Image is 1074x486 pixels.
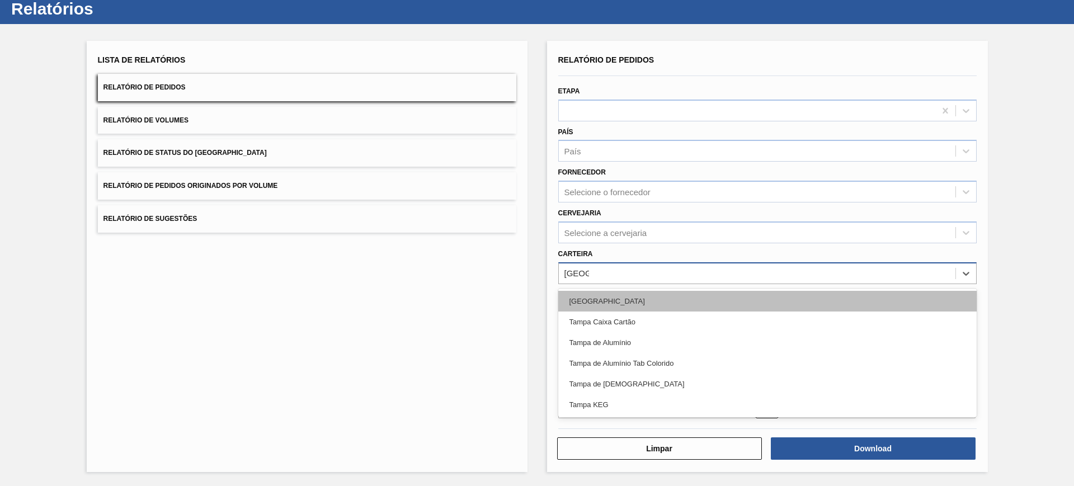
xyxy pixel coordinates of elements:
[564,187,651,197] div: Selecione o fornecedor
[98,172,516,200] button: Relatório de Pedidos Originados por Volume
[558,87,580,95] label: Etapa
[558,55,654,64] span: Relatório de Pedidos
[558,394,977,415] div: Tampa KEG
[103,182,278,190] span: Relatório de Pedidos Originados por Volume
[103,149,267,157] span: Relatório de Status do [GEOGRAPHIC_DATA]
[558,374,977,394] div: Tampa de [DEMOGRAPHIC_DATA]
[98,55,186,64] span: Lista de Relatórios
[771,437,976,460] button: Download
[98,74,516,101] button: Relatório de Pedidos
[558,291,977,312] div: [GEOGRAPHIC_DATA]
[98,139,516,167] button: Relatório de Status do [GEOGRAPHIC_DATA]
[103,83,186,91] span: Relatório de Pedidos
[103,215,197,223] span: Relatório de Sugestões
[103,116,189,124] span: Relatório de Volumes
[558,312,977,332] div: Tampa Caixa Cartão
[98,107,516,134] button: Relatório de Volumes
[98,205,516,233] button: Relatório de Sugestões
[558,168,606,176] label: Fornecedor
[558,209,601,217] label: Cervejaria
[558,332,977,353] div: Tampa de Alumínio
[558,353,977,374] div: Tampa de Alumínio Tab Colorido
[557,437,762,460] button: Limpar
[558,128,573,136] label: País
[11,2,210,15] h1: Relatórios
[564,228,647,237] div: Selecione a cervejaria
[564,147,581,156] div: País
[558,250,593,258] label: Carteira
